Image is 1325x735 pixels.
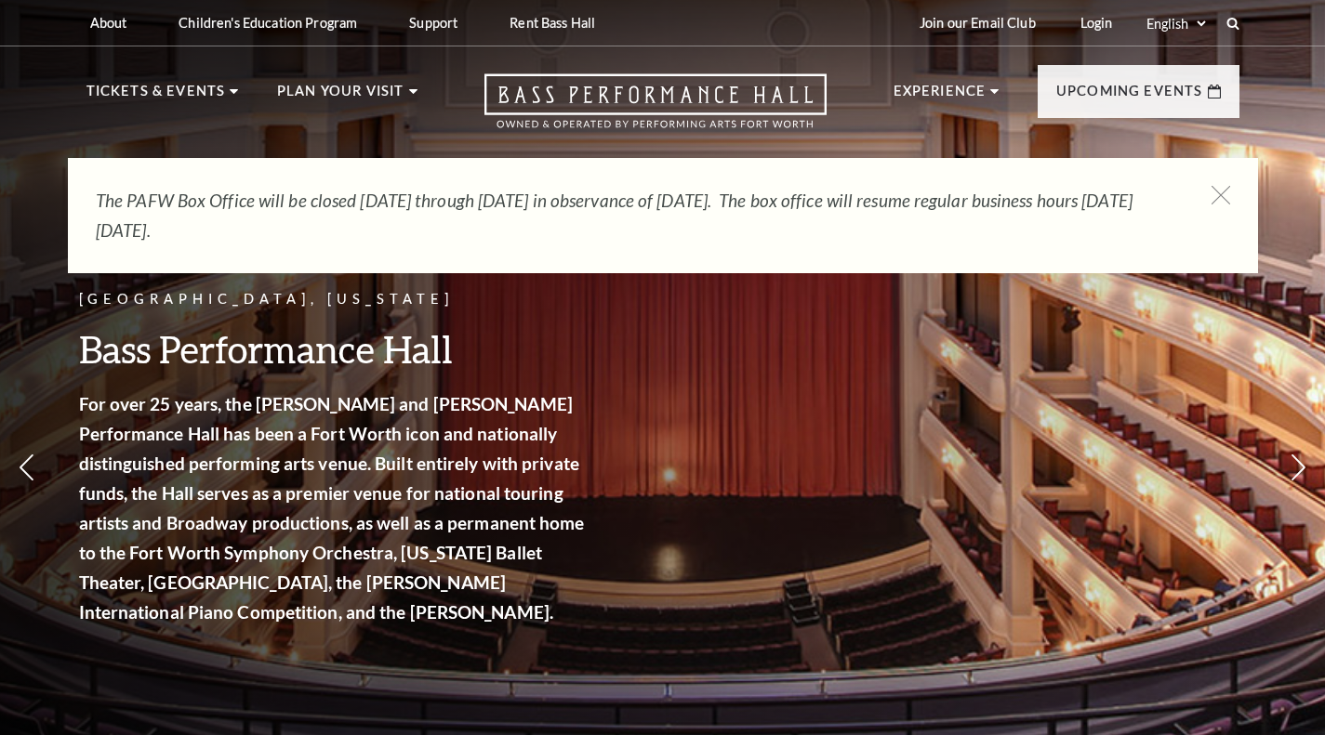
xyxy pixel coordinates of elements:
[96,190,1133,241] em: The PAFW Box Office will be closed [DATE] through [DATE] in observance of [DATE]. The box office ...
[277,80,404,113] p: Plan Your Visit
[179,15,357,31] p: Children's Education Program
[1143,15,1209,33] select: Select:
[86,80,226,113] p: Tickets & Events
[409,15,457,31] p: Support
[510,15,595,31] p: Rent Bass Hall
[90,15,127,31] p: About
[79,393,585,623] strong: For over 25 years, the [PERSON_NAME] and [PERSON_NAME] Performance Hall has been a Fort Worth ico...
[79,288,590,311] p: [GEOGRAPHIC_DATA], [US_STATE]
[1056,80,1203,113] p: Upcoming Events
[894,80,987,113] p: Experience
[79,325,590,373] h3: Bass Performance Hall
